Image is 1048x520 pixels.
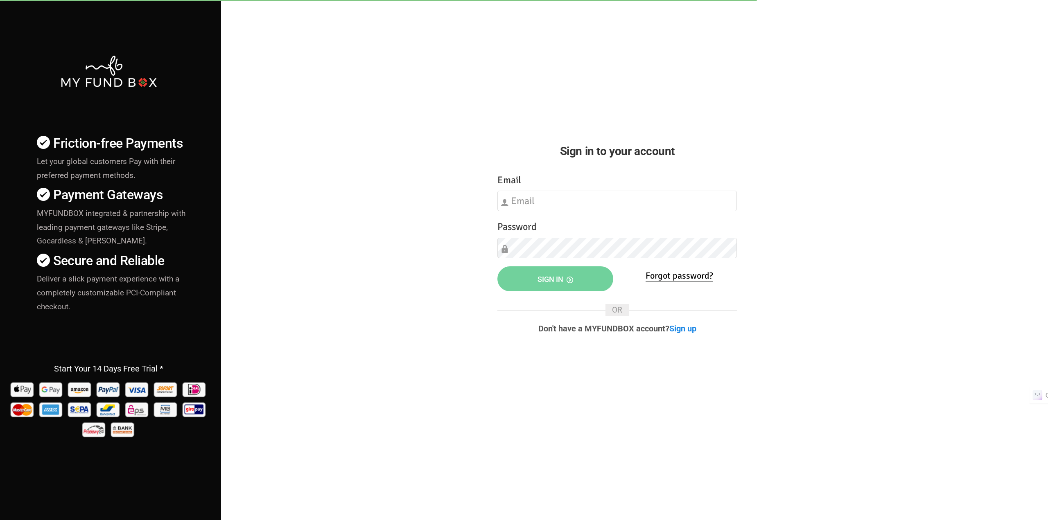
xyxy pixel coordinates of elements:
[95,379,122,399] img: Paypal
[38,379,65,399] img: Google Pay
[67,399,93,419] img: sepa Pay
[37,185,188,205] h4: Payment Gateways
[37,157,175,180] span: Let your global customers Pay with their preferred payment methods.
[153,399,179,419] img: mb Pay
[37,133,188,153] h4: Friction-free Payments
[110,419,136,439] img: banktransfer
[9,379,36,399] img: Apple Pay
[153,379,179,399] img: Sofort Pay
[37,251,188,271] h4: Secure and Reliable
[67,379,93,399] img: Amazon
[60,54,158,88] img: mfbwhite.png
[538,275,573,284] span: Sign in
[497,266,613,291] button: Sign in
[124,399,151,419] img: EPS Pay
[37,274,179,311] span: Deliver a slick payment experience with a completely customizable PCI-Compliant checkout.
[181,379,208,399] img: Ideal Pay
[497,173,521,188] label: Email
[9,399,36,419] img: Mastercard Pay
[124,379,151,399] img: Visa
[38,399,65,419] img: american_express Pay
[605,304,629,316] span: OR
[81,419,108,439] img: p24 Pay
[497,219,537,234] label: Password
[669,324,696,333] a: Sign up
[497,142,737,160] h2: Sign in to your account
[95,399,122,419] img: Bancontact Pay
[181,399,208,419] img: giropay
[37,209,185,246] span: MYFUNDBOX integrated & partnership with leading payment gateways like Stripe, Gocardless & [PERSO...
[497,324,737,333] p: Don't have a MYFUNDBOX account?
[497,191,737,211] input: Email
[646,270,713,281] a: Forgot password?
